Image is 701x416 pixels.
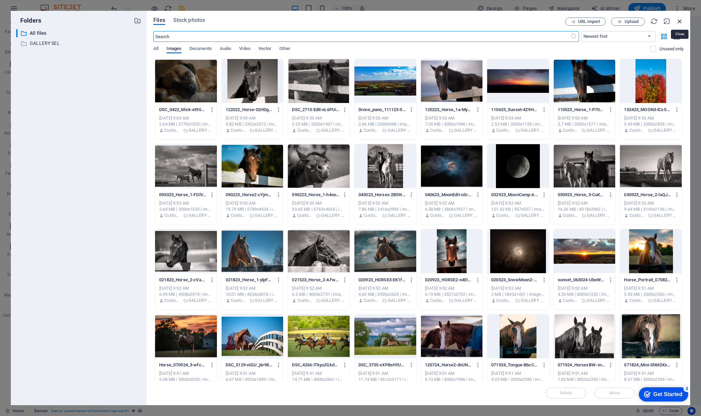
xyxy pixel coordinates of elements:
div: [DATE] 9:51 AM [624,370,678,376]
div: [DATE] 9:52 AM [292,285,346,291]
span: Images [167,45,181,54]
div: By: Customer | Folder: GALLERY SEL [425,212,479,218]
p: 032923_MoonComp-A6bTIATgyLzDRPfyqWFDdw.png [491,192,539,198]
div: 19.79 MB | 5789x4024 | image/png [226,206,279,212]
div: [DATE] 9:52 AM [624,200,678,206]
p: GALLERY SEL [321,212,346,218]
div: 121.42 KB | 557x557 | image/png [491,206,545,212]
div: 9.64 MB | 3143x2136 | image/png [624,206,678,212]
span: Video [239,45,250,54]
p: Folders [16,16,41,25]
p: 020923_HORSE3-EK1fQqOQ8FRbtl0FTP1pTQ.jpg [358,277,406,283]
div: GALLERY SEL [16,39,141,48]
p: 020923_HORSE2-n4EIm_nFU5QRRq4qPnNJLQ.jpg [425,277,472,283]
p: Customer [629,212,646,218]
div: By: Customer | Folder: GALLERY SEL [624,212,678,218]
div: [DATE] 9:51 AM [624,285,678,291]
div: [DATE] 9:52 AM [358,285,412,291]
p: Customer [430,212,447,218]
div: By: Customer | Folder: GALLERY SEL [292,127,346,133]
p: GALLERY SEL [521,297,545,304]
span: Upload [625,20,639,24]
p: Horse_070924_3-wfc9b0UWOp2VkeWfGpbEzw.png [159,362,206,368]
p: Customer [563,212,580,218]
div: [DATE] 9:51 AM [425,370,479,376]
div: [DATE] 9:53 AM [292,200,346,206]
div: [DATE] 9:53 AM [159,200,213,206]
p: 071924_HorsesBW--m8z2Crzoc-wxObqpwrWKg.png [558,362,605,368]
p: DSC_3735-xXP8sHYU5WlbIiVsDwkItA.png [358,362,406,368]
div: [DATE] 9:53 AM [226,200,279,206]
p: GALLERY SEL [587,297,611,304]
div: 8.67 MB | 3000x2269 | image/png [624,376,678,383]
div: 5.93 MB | 2500x2500 | image/png [624,291,678,297]
div: 2.68 MB | 2000x1325 | image/png [159,206,213,212]
div: 4.63 MB | 3936x2624 | image/jpeg [358,291,412,297]
div: By: Customer | Folder: GALLERY SEL [425,127,479,133]
p: 021823_Horse_1-ylpFHk0npKuf9aKkjpnOww.jpg [226,277,273,283]
p: 110623_Sunset-4Z9H0k_O8wNybxP2W_WtIQ.png [491,107,539,113]
p: GALLERY SEL [189,127,213,133]
div: By: Customer | Folder: GALLERY SEL [159,297,213,304]
div: 10.01 MB | 4536x3018 | image/jpeg [226,291,279,297]
p: 071824_Mini-ShbtDXxPYs8uK2CkD5zC1g.png [624,362,671,368]
p: DSC_0422_Mick-et9SuabHT946QYa0CHvXgA.jpg [159,107,206,113]
div: 6.13 MB | 3000x1996 | image/png [425,376,479,383]
div: [DATE] 9:53 AM [425,115,479,121]
p: GALLERY SEL [189,297,213,304]
div: [DATE] 9:51 AM [358,370,412,376]
div: ​ [16,29,18,37]
div: [DATE] 9:53 AM [558,115,611,121]
div: [DATE] 9:53 AM [226,115,279,121]
i: Minimize [663,18,671,25]
p: 021523_Horse_2-AFwontuoysNV3sUyHs3q0w.jpg [292,277,339,283]
div: 9.45 MB | 2000x2859 | image/png [624,121,678,127]
p: GALLERY SEL [653,127,678,133]
div: [DATE] 9:53 AM [292,115,346,121]
p: All files [30,29,129,37]
div: By: Customer | Folder: GALLERY SEL [425,297,479,304]
div: 11.74 MB | 3612x2171 | image/png [358,376,412,383]
div: By: Customer | Folder: GALLERY SEL [226,212,279,218]
p: GALLERY SEL [189,212,213,218]
div: By: Customer | Folder: GALLERY SEL [226,127,279,133]
p: sunset_063024-UboWILUMAxmjx3o68jCjnA.png [558,277,605,283]
div: [DATE] 9:52 AM [491,200,545,206]
p: 120724_Horse2-dvUNX02CAEt7fiiG-mXrhQ.png [425,362,472,368]
p: Customer [231,127,248,133]
div: [DATE] 9:53 AM [159,115,213,121]
div: By: Customer | Folder: GALLERY SEL [358,212,412,218]
span: Documents [190,45,212,54]
div: By: Customer | Folder: GALLERY SEL [159,212,213,218]
div: [DATE] 9:52 AM [491,285,545,291]
div: 7.02 MB | 3000x2250 | image/png [558,376,611,383]
p: Horse_Portrait_070824_SQ-z1h85LhARkodYeIGMrtkhA.png [624,277,671,283]
p: Customer [364,127,380,133]
p: GALLERY SEL [454,297,478,304]
div: By: Customer | Folder: GALLERY SEL [491,127,545,133]
p: 020523_SnowMoon2-Xd90YdB2BxA3iwxFRlQ3Qw.jpg [491,277,539,283]
p: GALLERY SEL [388,212,412,218]
span: Audio [220,45,231,54]
p: GALLERY SEL [388,127,412,133]
p: Customer [496,127,513,133]
div: [DATE] 9:52 AM [425,285,479,291]
p: 030923_Horse_2-laQJFALDCqJgMdtNABGV5w.png [624,192,671,198]
p: Displays only files that are not in use on the website. Files added during this session can still... [659,46,683,52]
div: 6.38 MB | 2868x1927 | image/png [425,206,479,212]
div: By: Customer | Folder: GALLERY SEL [292,297,346,304]
p: GALLERY SEL [454,127,478,133]
p: Customer [496,297,513,304]
p: Customer [164,297,181,304]
p: Customer [563,297,580,304]
span: Vector [258,45,272,54]
p: Customer [563,127,580,133]
div: By: Customer | Folder: GALLERY SEL [558,297,611,304]
i: Reload [650,18,658,25]
div: 2.64 MB | 2770x1920 | image/jpeg [159,121,213,127]
input: Search [153,31,570,42]
div: [DATE] 9:51 AM [159,370,213,376]
div: [DATE] 9:52 AM [425,200,479,206]
div: [DATE] 9:51 AM [292,370,346,376]
p: 102423_MOON3-lCxSWivla26LHRbp8yI-cw.png [624,107,671,113]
